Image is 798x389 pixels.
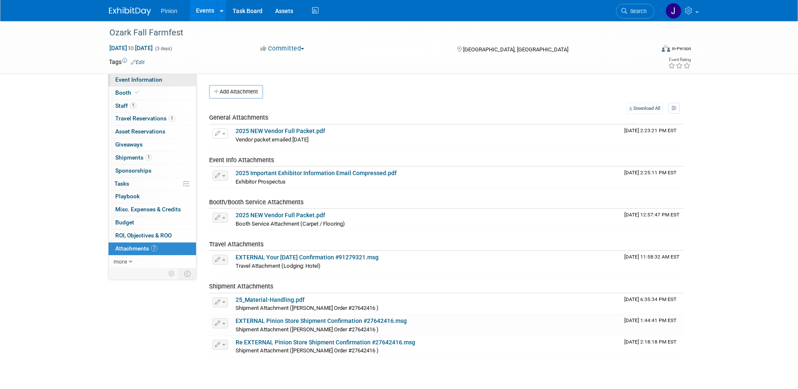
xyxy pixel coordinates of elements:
[109,242,196,255] a: Attachments7
[624,296,676,302] span: Upload Timestamp
[109,165,196,177] a: Sponsorships
[115,232,172,239] span: ROI, Objectives & ROO
[616,4,655,19] a: Search
[154,46,172,51] span: (3 days)
[109,256,196,268] a: more
[463,46,568,53] span: [GEOGRAPHIC_DATA], [GEOGRAPHIC_DATA]
[624,254,679,260] span: Upload Timestamp
[109,58,145,66] td: Tags
[236,317,407,324] a: EXTERNAL Pinion Store Shipment Confirmation #27642416.msg
[109,178,196,190] a: Tasks
[109,229,196,242] a: ROI, Objectives & ROO
[624,212,679,218] span: Upload Timestamp
[115,219,134,226] span: Budget
[209,85,263,99] button: Add Attachment
[109,7,151,16] img: ExhibitDay
[621,125,683,146] td: Upload Timestamp
[236,221,345,227] span: Booth Service Attachment (Carpet / Flooring)
[109,125,196,138] a: Asset Reservations
[115,245,157,252] span: Attachments
[209,156,274,164] span: Event Info Attachments
[130,102,136,109] span: 1
[236,136,308,143] span: Vendor packet emailed [DATE]
[626,103,663,114] a: Download All
[621,251,683,272] td: Upload Timestamp
[115,154,152,161] span: Shipments
[671,45,691,52] div: In-Person
[115,193,140,200] span: Playbook
[236,326,379,333] span: Shipment Attachment ([PERSON_NAME] Order #27642416 )
[114,180,129,187] span: Tasks
[621,209,683,230] td: Upload Timestamp
[164,268,179,279] td: Personalize Event Tab Strip
[115,76,162,83] span: Event Information
[236,170,397,176] a: 2025 Important Exhibitor Information Email Compressed.pdf
[109,74,196,86] a: Event Information
[161,8,178,14] span: Pinion
[624,317,676,323] span: Upload Timestamp
[621,293,683,314] td: Upload Timestamp
[106,25,642,40] div: Ozark Fall Farmfest
[109,100,196,112] a: Staff1
[236,296,305,303] a: 25_Material-Handling.pdf
[627,8,647,14] span: Search
[109,87,196,99] a: Booth
[236,212,325,218] a: 2025 NEW Vendor Full Packet.pdf
[109,216,196,229] a: Budget
[665,3,681,19] img: Jennifer Plumisto
[115,141,143,148] span: Giveaways
[662,45,670,52] img: Format-Inperson.png
[209,240,264,248] span: Travel Attachments
[624,170,676,176] span: Upload Timestamp
[131,59,145,65] a: Edit
[115,167,151,174] span: Sponsorships
[109,44,153,52] span: [DATE] [DATE]
[236,254,379,261] a: EXTERNAL Your [DATE] Confirmation #91279321.msg
[236,339,415,346] a: Re EXTERNAL Pinion Store Shipment Confirmation #27642416.msg
[624,339,676,345] span: Upload Timestamp
[236,128,325,134] a: 2025 NEW Vendor Full Packet.pdf
[179,268,196,279] td: Toggle Event Tabs
[236,347,379,354] span: Shipment Attachment ([PERSON_NAME] Order #27642416 )
[109,112,196,125] a: Travel Reservations1
[115,128,165,135] span: Asset Reservations
[169,115,175,122] span: 1
[605,44,692,56] div: Event Format
[236,263,321,269] span: Travel Attachment (Lodging: Hotel)
[114,258,127,265] span: more
[109,152,196,164] a: Shipments1
[236,305,379,311] span: Shipment Attachment ([PERSON_NAME] Order #27642416 )
[115,115,175,122] span: Travel Reservations
[115,89,141,96] span: Booth
[109,190,196,203] a: Playbook
[624,128,676,133] span: Upload Timestamp
[127,45,135,51] span: to
[151,245,157,251] span: 7
[621,314,683,336] td: Upload Timestamp
[109,203,196,216] a: Misc. Expenses & Credits
[209,114,268,121] span: General Attachments
[257,44,308,53] button: Committed
[115,206,181,213] span: Misc. Expenses & Credits
[109,139,196,151] a: Giveaways
[146,154,152,160] span: 1
[621,336,683,357] td: Upload Timestamp
[236,179,286,185] span: Exhibitor Prospectus
[621,167,683,188] td: Upload Timestamp
[135,90,139,95] i: Booth reservation complete
[668,58,691,62] div: Event Rating
[115,102,136,109] span: Staff
[209,198,304,206] span: Booth/Booth Service Attachments
[209,282,273,290] span: Shipment Attachments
